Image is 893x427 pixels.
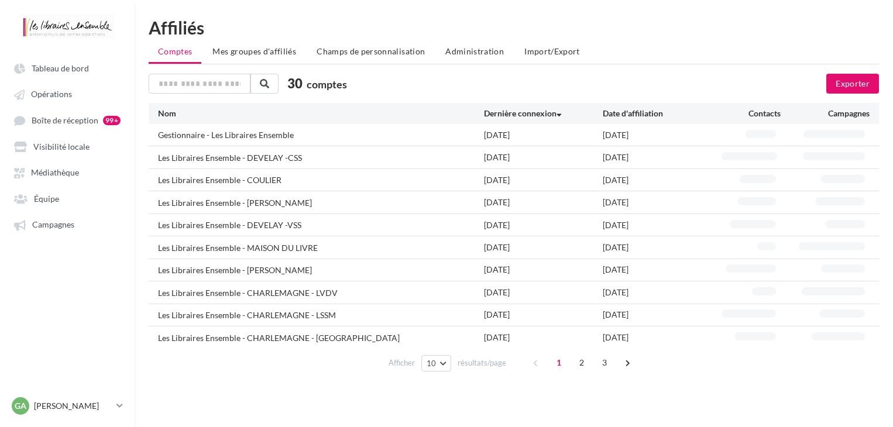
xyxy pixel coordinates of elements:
div: [DATE] [603,129,722,141]
span: Médiathèque [31,168,79,178]
div: Campagnes [781,108,870,119]
a: Équipe [7,188,128,209]
div: [DATE] [603,309,722,321]
div: Dernière connexion [484,108,603,119]
span: 10 [427,359,437,368]
div: Les Libraires Ensemble - COULIER [158,174,281,186]
div: [DATE] [484,332,603,343]
span: Administration [445,46,504,56]
button: Exporter [826,74,879,94]
span: Champs de personnalisation [317,46,425,56]
div: Les Libraires Ensemble - CHARLEMAGNE - LVDV [158,287,338,299]
div: [DATE] [484,264,603,276]
a: Tableau de bord [7,57,128,78]
div: Affiliés [149,19,879,36]
a: Médiathèque [7,161,128,182]
a: Campagnes [7,213,128,235]
span: résultats/page [458,357,506,369]
div: [DATE] [484,151,603,163]
div: Les Libraires Ensemble - DEVELAY -CSS [158,152,302,164]
div: [DATE] [484,197,603,208]
div: Les Libraires Ensemble - [PERSON_NAME] [158,197,312,209]
div: Les Libraires Ensemble - CHARLEMAGNE - [GEOGRAPHIC_DATA] [158,332,400,344]
div: Les Libraires Ensemble - CHARLEMAGNE - LSSM [158,309,336,321]
span: Import/Export [524,46,580,56]
span: 2 [572,353,591,372]
div: Date d'affiliation [603,108,722,119]
span: Campagnes [32,220,74,230]
div: Les Libraires Ensemble - [PERSON_NAME] [158,264,312,276]
span: Opérations [31,89,72,99]
span: Équipe [34,194,59,204]
div: [DATE] [603,332,722,343]
span: Mes groupes d'affiliés [212,46,296,56]
div: [DATE] [603,197,722,208]
div: [DATE] [484,309,603,321]
span: 3 [595,353,614,372]
div: [DATE] [603,287,722,298]
div: Nom [158,108,484,119]
div: [DATE] [484,174,603,186]
span: Boîte de réception [32,115,98,125]
span: 30 [287,74,303,92]
div: Gestionnaire - Les Libraires Ensemble [158,129,294,141]
div: [DATE] [484,219,603,231]
div: Les Libraires Ensemble - MAISON DU LIVRE [158,242,318,254]
span: GA [15,400,26,412]
div: Les Libraires Ensemble - DEVELAY -VSS [158,219,301,231]
p: [PERSON_NAME] [34,400,112,412]
div: [DATE] [484,242,603,253]
div: [DATE] [603,174,722,186]
div: [DATE] [484,287,603,298]
span: Visibilité locale [33,142,90,151]
a: Boîte de réception 99+ [7,109,128,131]
div: [DATE] [603,219,722,231]
div: [DATE] [484,129,603,141]
div: Contacts [722,108,781,119]
div: [DATE] [603,151,722,163]
span: comptes [307,78,347,91]
span: 1 [549,353,568,372]
a: Opérations [7,83,128,104]
div: [DATE] [603,242,722,253]
button: 10 [421,355,451,371]
span: Afficher [389,357,415,369]
div: 99+ [103,116,121,125]
div: [DATE] [603,264,722,276]
a: GA [PERSON_NAME] [9,395,125,417]
a: Visibilité locale [7,136,128,157]
span: Tableau de bord [32,63,89,73]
